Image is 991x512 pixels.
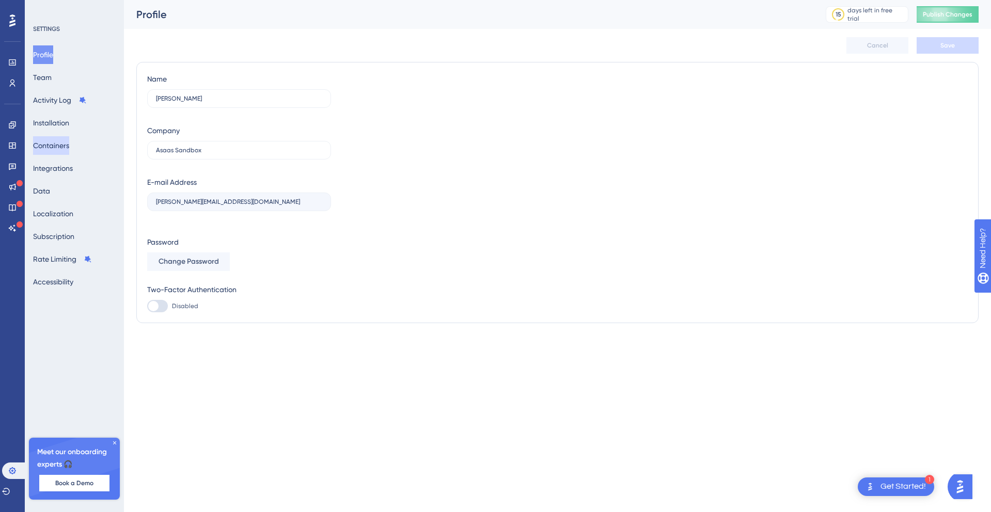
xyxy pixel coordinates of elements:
[136,7,800,22] div: Profile
[847,6,905,23] div: days left in free trial
[33,136,69,155] button: Containers
[858,477,934,496] div: Open Get Started! checklist, remaining modules: 1
[147,283,331,296] div: Two-Factor Authentication
[33,114,69,132] button: Installation
[39,475,109,491] button: Book a Demo
[846,37,908,54] button: Cancel
[159,255,219,268] span: Change Password
[156,198,322,205] input: E-mail Address
[925,475,934,484] div: 1
[923,10,972,19] span: Publish Changes
[33,182,50,200] button: Data
[33,204,73,223] button: Localization
[37,446,112,471] span: Meet our onboarding experts 🎧
[940,41,955,50] span: Save
[917,37,979,54] button: Save
[147,124,180,137] div: Company
[864,481,876,493] img: launcher-image-alternative-text
[33,91,87,109] button: Activity Log
[156,95,322,102] input: Name Surname
[55,479,93,487] span: Book a Demo
[156,147,322,154] input: Company Name
[147,176,197,188] div: E-mail Address
[867,41,888,50] span: Cancel
[147,73,167,85] div: Name
[33,25,117,33] div: SETTINGS
[33,227,74,246] button: Subscription
[33,273,73,291] button: Accessibility
[147,252,230,271] button: Change Password
[172,302,198,310] span: Disabled
[33,250,92,268] button: Rate Limiting
[24,3,65,15] span: Need Help?
[880,481,926,492] div: Get Started!
[948,471,979,502] iframe: UserGuiding AI Assistant Launcher
[33,68,52,87] button: Team
[147,236,331,248] div: Password
[33,45,53,64] button: Profile
[917,6,979,23] button: Publish Changes
[836,10,841,19] div: 15
[33,159,73,178] button: Integrations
